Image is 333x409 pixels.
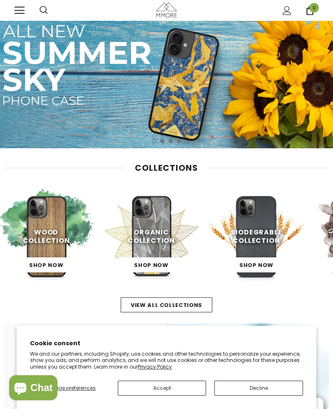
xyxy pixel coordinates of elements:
span: Manage preferences [43,384,96,392]
span: Wood Collection [23,227,70,245]
button: 3 [169,139,173,143]
a: Shop Now [14,257,79,272]
span: Shop Now [239,261,273,269]
button: Manage preferences [30,381,109,396]
span: Organic Collection [128,227,175,245]
button: 1 [152,139,156,143]
span: view all collections [131,301,202,309]
button: 4 [177,139,181,143]
img: MMORE Cases [156,2,177,17]
a: Shop Now [119,257,184,272]
button: 2 [160,139,164,143]
button: Accept [118,381,206,396]
button: Decline [214,381,303,396]
span: Shop Now [29,261,63,269]
span: Biodegrable Collection [231,227,282,245]
a: Shop Now [224,257,289,272]
span: Shop Now [134,261,168,269]
h2: Cookie consent [30,339,303,348]
a: view all collections [121,297,212,312]
a: 0 [306,6,314,15]
inbox-online-store-chat: Shopify online store chat [7,375,60,402]
img: MMORE Cases [208,188,305,284]
img: MMORE Cases [103,188,199,284]
p: We and our partners, including Shopify, use cookies and other technologies to personalize your ex... [30,351,303,370]
a: Privacy Policy [138,363,172,370]
span: 0 [309,3,319,12]
span: Collections [135,162,198,174]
